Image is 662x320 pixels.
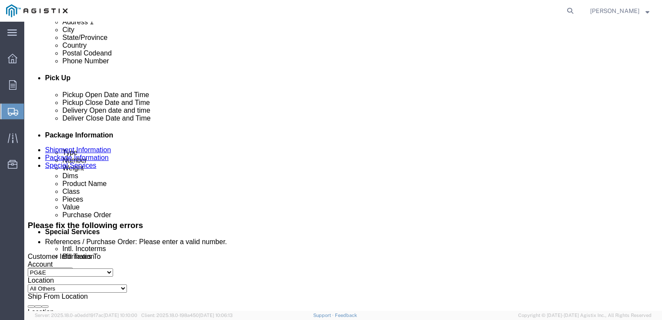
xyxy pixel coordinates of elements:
[24,22,662,311] iframe: FS Legacy Container
[35,313,137,318] span: Server: 2025.18.0-a0edd1917ac
[590,6,639,16] span: Richard Hicks
[518,312,652,319] span: Copyright © [DATE]-[DATE] Agistix Inc., All Rights Reserved
[104,313,137,318] span: [DATE] 10:10:00
[6,4,68,17] img: logo
[141,313,233,318] span: Client: 2025.18.0-198a450
[199,313,233,318] span: [DATE] 10:06:13
[590,6,650,16] button: [PERSON_NAME]
[313,313,335,318] a: Support
[335,313,357,318] a: Feedback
